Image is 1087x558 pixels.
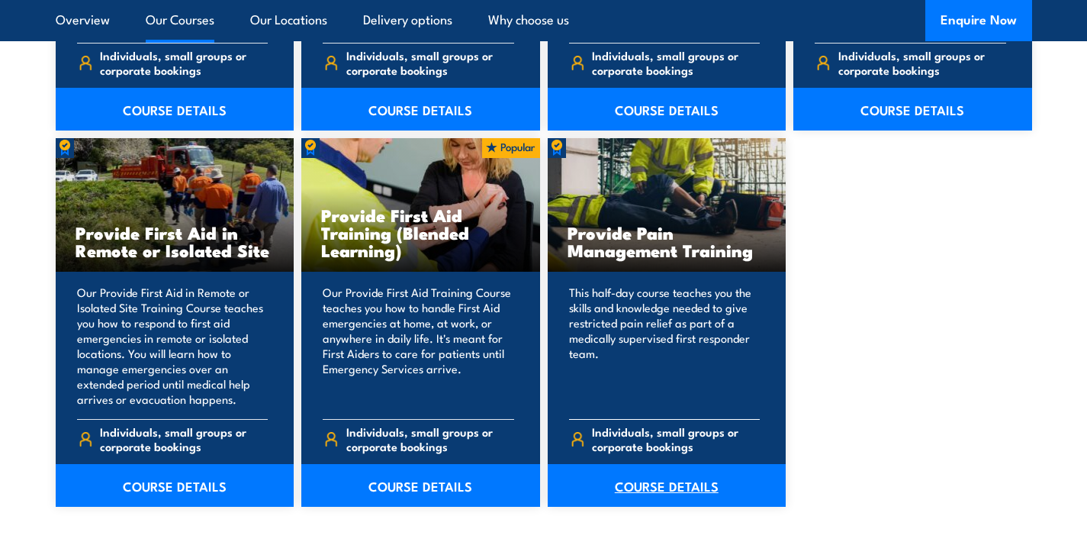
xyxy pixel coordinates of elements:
[592,48,760,77] span: Individuals, small groups or corporate bookings
[793,88,1032,131] a: COURSE DETAILS
[321,206,520,259] h3: Provide First Aid Training (Blended Learning)
[100,424,268,453] span: Individuals, small groups or corporate bookings
[77,285,269,407] p: Our Provide First Aid in Remote or Isolated Site Training Course teaches you how to respond to fi...
[56,464,294,507] a: COURSE DETAILS
[346,48,514,77] span: Individuals, small groups or corporate bookings
[301,464,540,507] a: COURSE DETAILS
[838,48,1006,77] span: Individuals, small groups or corporate bookings
[569,285,761,407] p: This half-day course teaches you the skills and knowledge needed to give restricted pain relief a...
[301,88,540,131] a: COURSE DETAILS
[100,48,268,77] span: Individuals, small groups or corporate bookings
[346,424,514,453] span: Individuals, small groups or corporate bookings
[568,224,767,259] h3: Provide Pain Management Training
[548,464,786,507] a: COURSE DETAILS
[76,224,275,259] h3: Provide First Aid in Remote or Isolated Site
[56,88,294,131] a: COURSE DETAILS
[592,424,760,453] span: Individuals, small groups or corporate bookings
[323,285,514,407] p: Our Provide First Aid Training Course teaches you how to handle First Aid emergencies at home, at...
[548,88,786,131] a: COURSE DETAILS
